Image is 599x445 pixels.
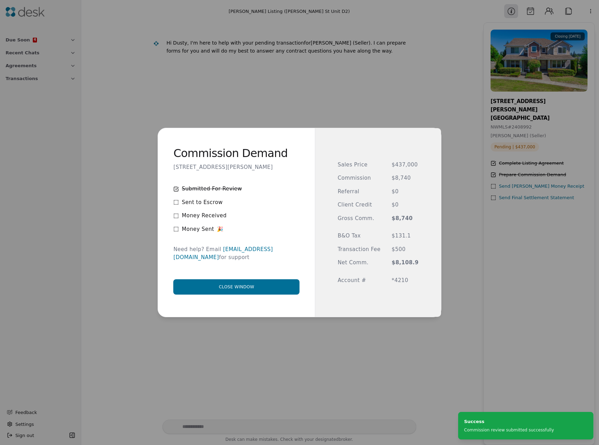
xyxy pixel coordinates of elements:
[182,198,222,206] span: Sent to Escrow
[464,418,554,425] div: Success
[182,212,226,220] span: Money Received
[392,232,418,240] span: $131.1
[392,201,418,209] span: $0
[392,259,418,267] span: $8,108.9
[173,245,299,261] div: Need help? Email
[217,226,223,232] span: 🎉
[464,427,554,434] div: Commission review submitted successfully
[338,201,380,209] span: Client Credit
[173,279,299,295] button: Close window
[338,174,380,182] span: Commission
[392,276,418,284] span: *4210
[182,225,223,233] span: Money Sent
[338,161,380,169] span: Sales Price
[338,232,380,240] span: B&O Tax
[338,188,380,196] span: Referral
[392,245,418,253] span: $500
[338,245,380,253] span: Transaction Fee
[173,246,273,260] a: [EMAIL_ADDRESS][DOMAIN_NAME]
[392,161,418,169] span: $437,000
[338,259,380,267] span: Net Comm.
[173,163,273,171] p: [STREET_ADDRESS][PERSON_NAME]
[182,185,242,193] span: Submitted For Review
[392,188,418,196] span: $0
[219,254,249,260] span: for support
[173,150,288,156] h2: Commission Demand
[338,276,380,284] span: Account #
[392,214,418,222] span: $8,740
[392,174,418,182] span: $8,740
[338,214,380,222] span: Gross Comm.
